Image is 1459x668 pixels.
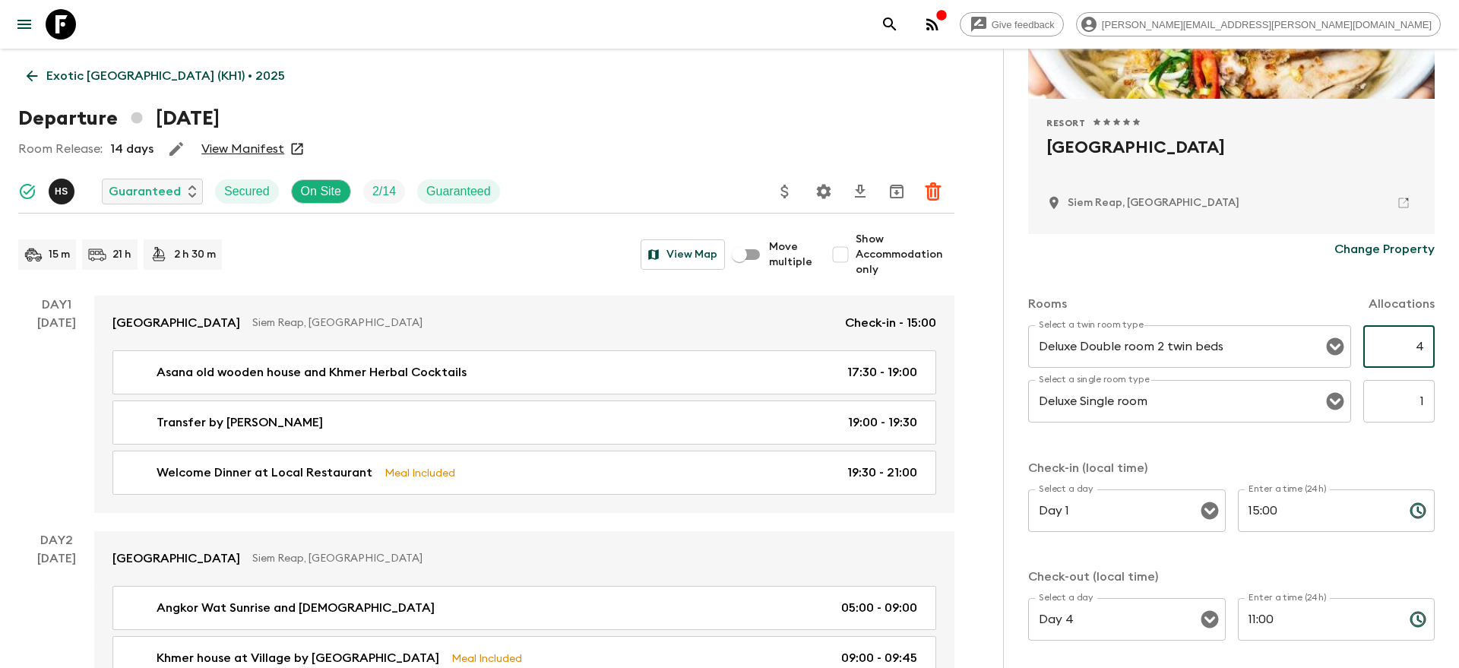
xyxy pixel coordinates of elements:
[109,182,181,201] p: Guaranteed
[1324,391,1346,412] button: Open
[875,9,905,40] button: search adventures
[224,182,270,201] p: Secured
[157,464,372,482] p: Welcome Dinner at Local Restaurant
[18,531,94,549] p: Day 2
[18,182,36,201] svg: Synced Successfully
[451,650,522,666] p: Meal Included
[1199,609,1220,630] button: Open
[841,649,917,667] p: 09:00 - 09:45
[49,183,78,195] span: Hong Sarou
[94,531,954,586] a: [GEOGRAPHIC_DATA]Siem Reap, [GEOGRAPHIC_DATA]
[252,551,924,566] p: Siem Reap, [GEOGRAPHIC_DATA]
[1039,318,1144,331] label: Select a twin room type
[55,185,68,198] p: H S
[960,12,1064,36] a: Give feedback
[845,314,936,332] p: Check-in - 15:00
[1046,135,1416,184] h2: [GEOGRAPHIC_DATA]
[18,296,94,314] p: Day 1
[37,314,76,513] div: [DATE]
[1249,591,1327,604] label: Enter a time (24h)
[847,363,917,381] p: 17:30 - 19:00
[845,176,875,207] button: Download CSV
[856,232,954,277] span: Show Accommodation only
[112,247,131,262] p: 21 h
[881,176,912,207] button: Archive (Completed, Cancelled or Unsynced Departures only)
[1093,19,1440,30] span: [PERSON_NAME][EMAIL_ADDRESS][PERSON_NAME][DOMAIN_NAME]
[252,315,833,331] p: Siem Reap, [GEOGRAPHIC_DATA]
[49,179,78,204] button: HS
[1028,459,1435,477] p: Check-in (local time)
[49,247,70,262] p: 15 m
[983,19,1063,30] span: Give feedback
[1403,604,1433,635] button: Choose time, selected time is 11:00 AM
[112,350,936,394] a: Asana old wooden house and Khmer Herbal Cocktails17:30 - 19:00
[1028,295,1067,313] p: Rooms
[46,67,285,85] p: Exotic [GEOGRAPHIC_DATA] (KH1) • 2025
[215,179,279,204] div: Secured
[770,176,800,207] button: Update Price, Early Bird Discount and Costs
[157,363,467,381] p: Asana old wooden house and Khmer Herbal Cocktails
[841,599,917,617] p: 05:00 - 09:00
[641,239,725,270] button: View Map
[112,549,240,568] p: [GEOGRAPHIC_DATA]
[385,464,455,481] p: Meal Included
[157,413,323,432] p: Transfer by [PERSON_NAME]
[94,296,954,350] a: [GEOGRAPHIC_DATA]Siem Reap, [GEOGRAPHIC_DATA]Check-in - 15:00
[848,413,917,432] p: 19:00 - 19:30
[1403,495,1433,526] button: Choose time, selected time is 3:00 PM
[1046,117,1086,129] span: Resort
[1199,500,1220,521] button: Open
[1334,234,1435,264] button: Change Property
[1238,598,1397,641] input: hh:mm
[1334,240,1435,258] p: Change Property
[18,140,103,158] p: Room Release:
[157,649,439,667] p: Khmer house at Village by [GEOGRAPHIC_DATA]
[1076,12,1441,36] div: [PERSON_NAME][EMAIL_ADDRESS][PERSON_NAME][DOMAIN_NAME]
[201,141,284,157] a: View Manifest
[110,140,153,158] p: 14 days
[291,179,351,204] div: On Site
[363,179,405,204] div: Trip Fill
[372,182,396,201] p: 2 / 14
[9,9,40,40] button: menu
[112,451,936,495] a: Welcome Dinner at Local RestaurantMeal Included19:30 - 21:00
[769,239,813,270] span: Move multiple
[301,182,341,201] p: On Site
[1068,195,1239,211] p: Siem Reap, Cambodia
[112,314,240,332] p: [GEOGRAPHIC_DATA]
[1324,336,1346,357] button: Open
[1249,483,1327,495] label: Enter a time (24h)
[1039,591,1093,604] label: Select a day
[112,400,936,445] a: Transfer by [PERSON_NAME]19:00 - 19:30
[918,176,948,207] button: Delete
[1039,373,1150,386] label: Select a single room type
[174,247,216,262] p: 2 h 30 m
[1238,489,1397,532] input: hh:mm
[426,182,491,201] p: Guaranteed
[112,586,936,630] a: Angkor Wat Sunrise and [DEMOGRAPHIC_DATA]05:00 - 09:00
[157,599,435,617] p: Angkor Wat Sunrise and [DEMOGRAPHIC_DATA]
[1039,483,1093,495] label: Select a day
[1369,295,1435,313] p: Allocations
[809,176,839,207] button: Settings
[1028,568,1435,586] p: Check-out (local time)
[18,103,220,134] h1: Departure [DATE]
[18,61,293,91] a: Exotic [GEOGRAPHIC_DATA] (KH1) • 2025
[847,464,917,482] p: 19:30 - 21:00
